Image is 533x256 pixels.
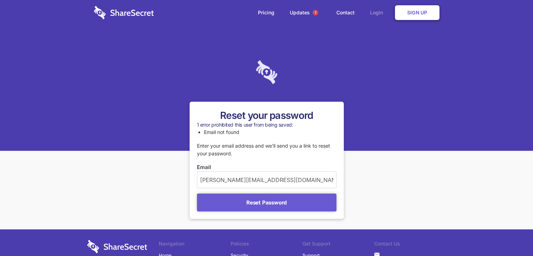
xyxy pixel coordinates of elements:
li: Policies [231,240,302,250]
iframe: Drift Widget Chat Controller [498,221,525,248]
a: Login [363,2,394,23]
li: Email not found [204,128,336,136]
li: Contact Us [374,240,446,250]
li: Get Support [302,240,374,250]
img: logo-lt-purple-60x68@2x-c671a683ea72a1d466fb5d642181eefbee81c4e10ba9aed56c8e1d7e762e8086.png [256,60,277,84]
button: Reset Password [197,194,336,211]
a: Pricing [251,2,281,23]
h1: Reset your password [197,109,336,122]
label: Email [197,163,336,171]
li: Navigation [159,240,231,250]
h2: 1 error prohibited this user from being saved: [197,122,336,128]
img: logo-wordmark-white-trans-d4663122ce5f474addd5e946df7df03e33cb6a1c49d2221995e7729f52c070b2.svg [87,240,147,253]
a: Contact [329,2,362,23]
p: Enter your email address and we'll send you a link to reset your password. [197,142,336,158]
img: logo-wordmark-white-trans-d4663122ce5f474addd5e946df7df03e33cb6a1c49d2221995e7729f52c070b2.svg [94,6,154,19]
a: Sign Up [395,5,439,20]
span: 1 [313,10,318,15]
